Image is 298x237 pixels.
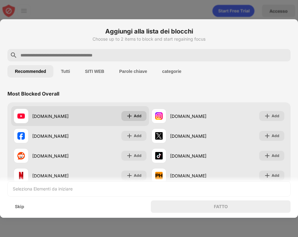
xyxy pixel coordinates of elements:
[170,113,218,119] div: [DOMAIN_NAME]
[13,186,73,192] div: Seleziona Elementi da iniziare
[32,113,80,119] div: [DOMAIN_NAME]
[155,65,189,78] button: categorie
[134,113,142,119] div: Add
[170,172,218,179] div: [DOMAIN_NAME]
[155,132,163,140] img: favicons
[272,153,279,159] div: Add
[17,132,25,140] img: favicons
[17,172,25,179] img: favicons
[134,153,142,159] div: Add
[272,172,279,179] div: Add
[15,204,24,209] div: Skip
[155,152,163,159] img: favicons
[32,133,80,139] div: [DOMAIN_NAME]
[32,153,80,159] div: [DOMAIN_NAME]
[170,153,218,159] div: [DOMAIN_NAME]
[272,113,279,119] div: Add
[170,133,218,139] div: [DOMAIN_NAME]
[272,133,279,139] div: Add
[112,65,155,78] button: Parole chiave
[32,172,80,179] div: [DOMAIN_NAME]
[155,172,163,179] img: favicons
[134,172,142,179] div: Add
[10,51,17,59] img: search.svg
[155,112,163,120] img: favicons
[7,91,59,97] div: Most Blocked Overall
[7,65,53,78] button: Recommended
[53,65,77,78] button: Tutti
[214,204,228,209] div: FATTO
[7,27,291,36] h6: Aggiungi alla lista dei blocchi
[134,133,142,139] div: Add
[17,152,25,159] img: favicons
[7,37,291,42] div: Choose up to 2 items to block and start regaining focus
[78,65,112,78] button: SITI WEB
[17,112,25,120] img: favicons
